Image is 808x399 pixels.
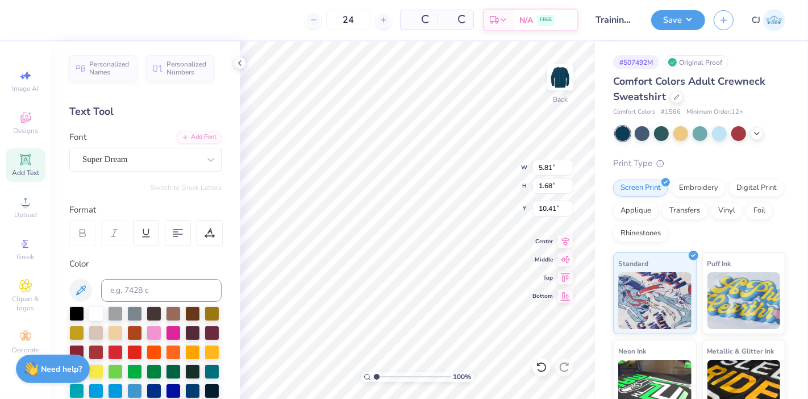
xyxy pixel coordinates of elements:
input: e.g. 7428 c [101,279,222,302]
a: CJ [752,9,785,31]
span: Middle [532,256,553,264]
img: Standard [618,272,692,329]
span: Bottom [532,292,553,300]
span: 100 % [453,372,472,382]
div: Print Type [613,157,785,170]
strong: Need help? [41,364,82,375]
span: FREE [540,16,552,24]
span: Upload [14,210,37,219]
span: Add Text [12,168,39,177]
label: Font [69,131,86,144]
span: CJ [752,14,760,27]
span: N/A [519,14,533,26]
span: Personalized Numbers [166,60,207,76]
span: # 1566 [661,107,681,117]
div: # 507492M [613,55,659,69]
div: Format [69,203,223,217]
div: Text Tool [69,104,222,119]
span: Image AI [13,84,39,93]
div: Screen Print [613,180,668,197]
div: Original Proof [665,55,728,69]
div: Rhinestones [613,225,668,242]
span: Standard [618,257,648,269]
span: Comfort Colors [613,107,655,117]
div: Vinyl [711,202,743,219]
span: Greek [17,252,35,261]
div: Digital Print [729,180,784,197]
div: Back [553,94,568,105]
div: Color [69,257,222,271]
span: Personalized Names [89,60,130,76]
div: Transfers [662,202,707,219]
div: Foil [746,202,773,219]
span: Center [532,238,553,246]
button: Switch to Greek Letters [151,183,222,192]
span: Designs [13,126,38,135]
input: – – [326,10,370,30]
input: Untitled Design [587,9,643,31]
span: Metallic & Glitter Ink [707,345,774,357]
img: Puff Ink [707,272,781,329]
span: Neon Ink [618,345,646,357]
button: Save [651,10,705,30]
span: Puff Ink [707,257,731,269]
span: Clipart & logos [6,294,45,313]
div: Embroidery [672,180,726,197]
span: Top [532,274,553,282]
div: Add Font [177,131,222,144]
span: Comfort Colors Adult Crewneck Sweatshirt [613,74,765,103]
img: Carljude Jashper Liwanag [763,9,785,31]
span: Decorate [12,346,39,355]
img: Back [549,66,572,89]
div: Applique [613,202,659,219]
span: Minimum Order: 12 + [686,107,743,117]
